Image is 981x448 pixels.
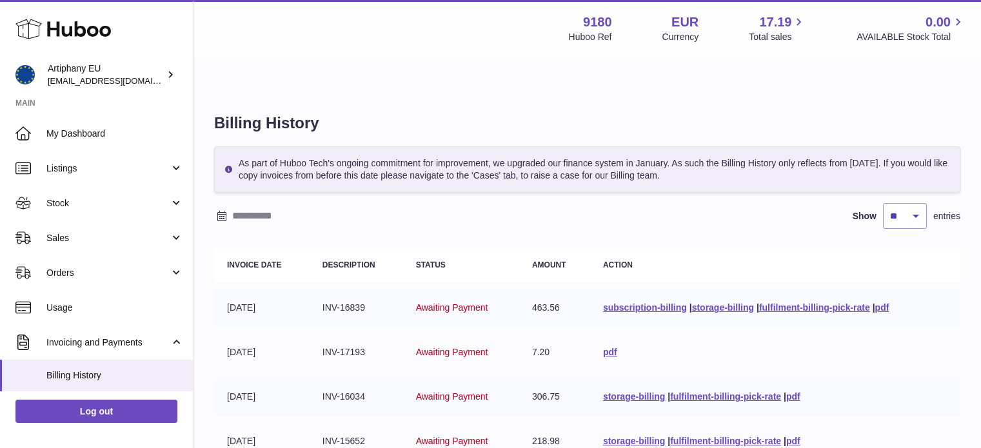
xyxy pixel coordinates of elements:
a: storage-billing [603,436,665,446]
span: Awaiting Payment [416,347,488,357]
span: [EMAIL_ADDRESS][DOMAIN_NAME] [48,75,190,86]
td: INV-16034 [310,378,403,416]
strong: Status [416,260,446,269]
td: [DATE] [214,289,310,327]
span: | [873,302,875,313]
strong: Description [322,260,375,269]
a: pdf [603,347,617,357]
a: Log out [15,400,177,423]
span: Invoicing and Payments [46,336,170,349]
a: pdf [786,391,800,402]
span: 0.00 [926,14,951,31]
strong: Action [603,260,633,269]
td: [DATE] [214,378,310,416]
td: 7.20 [519,333,590,371]
span: entries [933,210,960,222]
div: Huboo Ref [569,31,612,43]
span: Awaiting Payment [416,391,488,402]
td: INV-17193 [310,333,403,371]
span: AVAILABLE Stock Total [857,31,966,43]
a: 17.19 Total sales [749,14,806,43]
td: [DATE] [214,333,310,371]
a: pdf [875,302,889,313]
strong: Amount [532,260,566,269]
td: INV-16839 [310,289,403,327]
a: fulfilment-billing-pick-rate [670,391,781,402]
a: storage-billing [692,302,754,313]
strong: Invoice Date [227,260,281,269]
span: Stock [46,197,170,209]
span: My Dashboard [46,128,183,140]
span: Awaiting Payment [416,302,488,313]
span: | [757,302,759,313]
a: storage-billing [603,391,665,402]
label: Show [853,210,877,222]
span: Usage [46,302,183,314]
span: Total sales [749,31,806,43]
span: | [689,302,692,313]
div: Artiphany EU [48,63,164,87]
strong: EUR [671,14,699,31]
strong: 9180 [583,14,612,31]
h1: Billing History [214,113,960,133]
span: Billing History [46,369,183,382]
span: 17.19 [759,14,791,31]
span: Listings [46,162,170,175]
a: pdf [786,436,800,446]
span: | [784,391,786,402]
td: 463.56 [519,289,590,327]
a: fulfilment-billing-pick-rate [759,302,870,313]
span: Orders [46,267,170,279]
div: Currency [662,31,699,43]
span: | [668,436,670,446]
span: Awaiting Payment [416,436,488,446]
span: Sales [46,232,170,244]
div: As part of Huboo Tech's ongoing commitment for improvement, we upgraded our finance system in Jan... [214,146,960,193]
img: artiphany@artiphany.eu [15,65,35,84]
a: fulfilment-billing-pick-rate [670,436,781,446]
span: | [668,391,670,402]
span: | [784,436,786,446]
a: subscription-billing [603,302,687,313]
a: 0.00 AVAILABLE Stock Total [857,14,966,43]
td: 306.75 [519,378,590,416]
